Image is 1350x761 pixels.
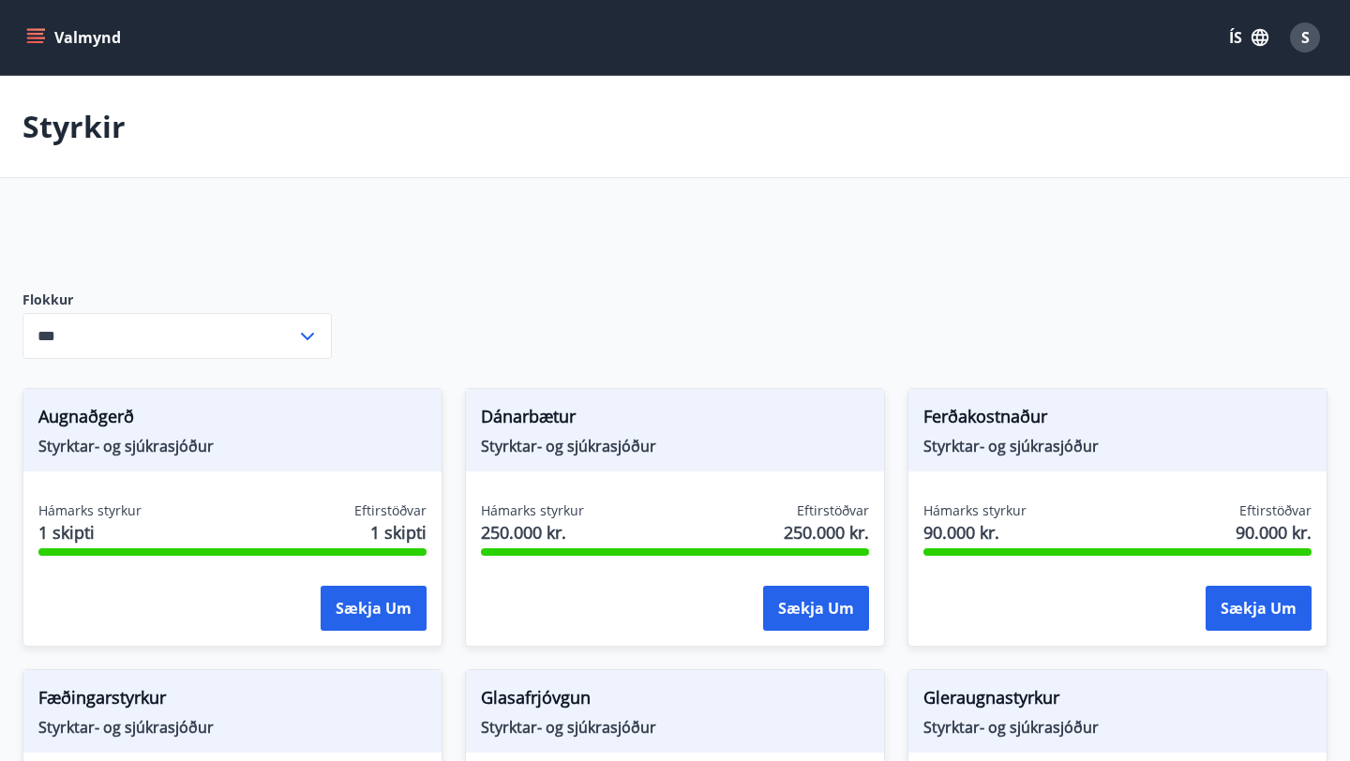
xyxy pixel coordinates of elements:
span: Styrktar- og sjúkrasjóður [38,436,427,456]
span: Eftirstöðvar [1239,501,1312,520]
span: Dánarbætur [481,404,869,436]
button: Sækja um [763,586,869,631]
span: Styrktar- og sjúkrasjóður [923,717,1312,738]
label: Flokkur [22,291,332,309]
span: Ferðakostnaður [923,404,1312,436]
span: Fæðingarstyrkur [38,685,427,717]
button: ÍS [1219,21,1279,54]
span: 1 skipti [370,520,427,545]
span: Styrktar- og sjúkrasjóður [481,717,869,738]
button: Sækja um [1206,586,1312,631]
span: Eftirstöðvar [354,501,427,520]
span: Styrktar- og sjúkrasjóður [38,717,427,738]
span: Styrktar- og sjúkrasjóður [481,436,869,456]
span: Augnaðgerð [38,404,427,436]
span: Gleraugnastyrkur [923,685,1312,717]
button: S [1282,15,1327,60]
span: Eftirstöðvar [797,501,869,520]
span: S [1301,27,1310,48]
span: 90.000 kr. [923,520,1027,545]
span: 1 skipti [38,520,142,545]
button: Sækja um [321,586,427,631]
p: Styrkir [22,106,126,147]
span: Hámarks styrkur [481,501,584,520]
span: 250.000 kr. [481,520,584,545]
span: Hámarks styrkur [38,501,142,520]
button: menu [22,21,128,54]
span: Styrktar- og sjúkrasjóður [923,436,1312,456]
span: Hámarks styrkur [923,501,1027,520]
span: Glasafrjóvgun [481,685,869,717]
span: 250.000 kr. [784,520,869,545]
span: 90.000 kr. [1236,520,1312,545]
